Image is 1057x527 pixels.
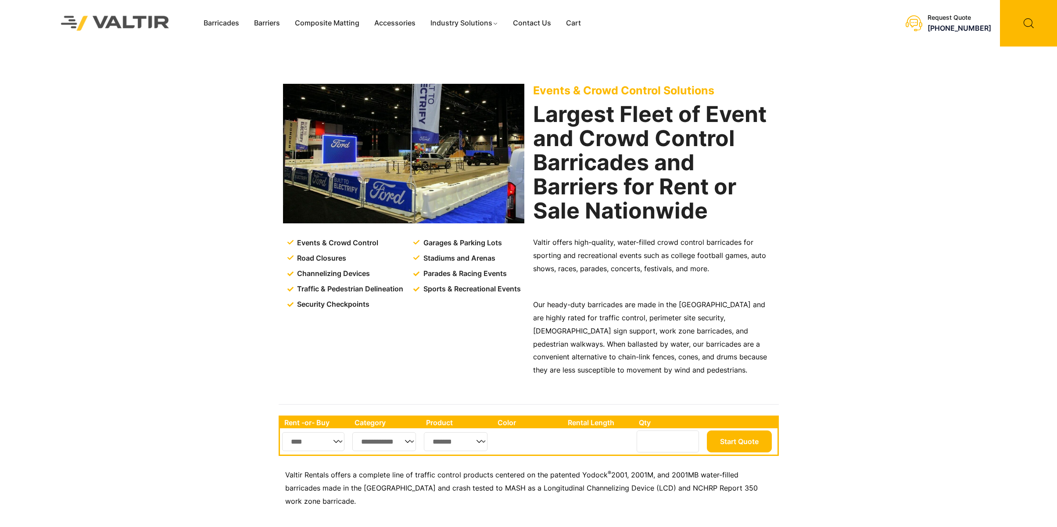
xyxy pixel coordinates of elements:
th: Qty [634,417,704,428]
span: Stadiums and Arenas [421,252,495,265]
span: Channelizing Devices [295,267,370,280]
div: Request Quote [928,14,991,22]
h2: Largest Fleet of Event and Crowd Control Barricades and Barriers for Rent or Sale Nationwide [533,102,774,223]
th: Product [422,417,493,428]
span: Garages & Parking Lots [421,237,502,250]
a: Barricades [196,17,247,30]
span: Sports & Recreational Events [421,283,521,296]
a: Accessories [367,17,423,30]
a: Industry Solutions [423,17,506,30]
span: Events & Crowd Control [295,237,378,250]
span: 2001, 2001M, and 2001MB water-filled barricades made in the [GEOGRAPHIC_DATA] and crash tested to... [285,470,758,505]
span: Valtir Rentals offers a complete line of traffic control products centered on the patented Yodock [285,470,608,479]
img: Valtir Rentals [50,4,181,42]
p: Our heady-duty barricades are made in the [GEOGRAPHIC_DATA] and are highly rated for traffic cont... [533,298,774,377]
th: Rental Length [563,417,634,428]
th: Rent -or- Buy [280,417,350,428]
span: Traffic & Pedestrian Delineation [295,283,403,296]
a: Composite Matting [287,17,367,30]
a: [PHONE_NUMBER] [928,24,991,32]
th: Color [493,417,564,428]
span: Road Closures [295,252,346,265]
a: Contact Us [505,17,559,30]
p: Events & Crowd Control Solutions [533,84,774,97]
a: Cart [559,17,588,30]
th: Category [350,417,422,428]
p: Valtir offers high-quality, water-filled crowd control barricades for sporting and recreational e... [533,236,774,276]
a: Barriers [247,17,287,30]
span: Parades & Racing Events [421,267,507,280]
sup: ® [608,470,611,476]
span: Security Checkpoints [295,298,369,311]
button: Start Quote [707,430,772,452]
